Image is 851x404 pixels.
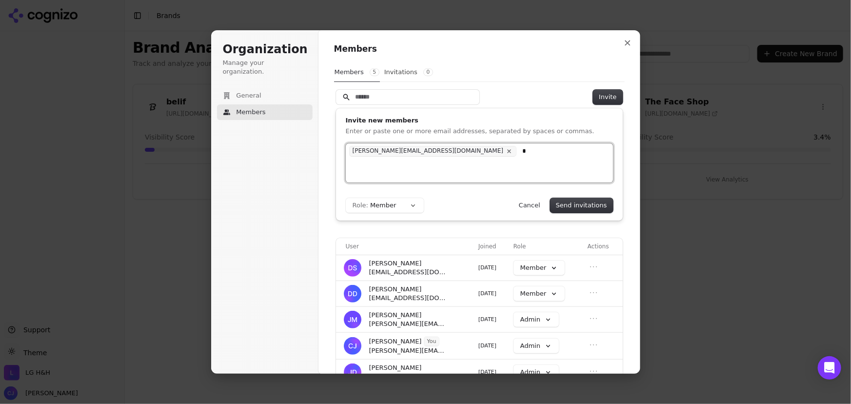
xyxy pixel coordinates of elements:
span: [DATE] [478,369,496,375]
button: Admin [514,365,559,380]
div: Open Intercom Messenger [818,356,841,380]
img: Daria Smith [344,259,361,277]
th: Role [510,238,584,255]
span: [PERSON_NAME][EMAIL_ADDRESS][PERSON_NAME][DOMAIN_NAME] [369,346,446,355]
button: Members [217,104,313,120]
span: 0 [423,68,433,76]
span: [EMAIL_ADDRESS][DOMAIN_NAME] [369,294,446,303]
button: Open menu [588,339,599,351]
button: Admin [514,312,559,327]
button: Members [334,63,380,82]
p: [PERSON_NAME][EMAIL_ADDRESS][DOMAIN_NAME] [353,147,504,155]
button: Admin [514,339,559,353]
span: [PERSON_NAME] [369,364,422,372]
button: Close modal [619,34,636,52]
span: [PERSON_NAME][EMAIL_ADDRESS][PERSON_NAME][DOMAIN_NAME] [369,372,446,381]
span: 5 [370,68,379,76]
span: [PERSON_NAME] [369,337,422,346]
h1: Organization [223,42,307,58]
th: Actions [584,238,623,255]
button: Role:Member [346,198,424,213]
span: [PERSON_NAME] [369,311,422,320]
h1: Members [334,43,625,55]
button: Invitations [384,63,434,81]
h1: Invite new members [346,116,613,125]
img: Juan Dolan [344,364,361,381]
p: Enter or paste one or more email addresses, separated by spaces or commas. [346,127,613,136]
span: You [424,337,439,346]
th: Joined [475,238,510,255]
img: Dmitry Dobrenko [344,285,361,303]
span: [DATE] [478,264,496,271]
img: Clay Johnson [344,337,361,355]
button: Member [514,261,565,275]
button: General [217,88,313,103]
button: Open menu [588,287,599,299]
button: Invite [593,90,622,104]
button: Send invitations [550,198,613,213]
span: Members [237,108,266,117]
input: Search [336,90,479,104]
span: [PERSON_NAME][EMAIL_ADDRESS][DOMAIN_NAME] [369,320,446,328]
p: Manage your organization. [223,59,307,76]
th: User [336,238,475,255]
button: Cancel [513,198,546,213]
span: [EMAIL_ADDRESS][DOMAIN_NAME] [369,268,446,277]
img: Jamie Mori [344,311,361,328]
span: [DATE] [478,343,496,349]
button: Open menu [588,365,599,377]
span: [PERSON_NAME] [369,285,422,294]
button: Open menu [588,313,599,324]
span: [DATE] [478,316,496,323]
span: [DATE] [478,290,496,297]
span: [PERSON_NAME] [369,259,422,268]
span: General [237,91,261,100]
button: Open menu [588,261,599,273]
button: Member [514,286,565,301]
